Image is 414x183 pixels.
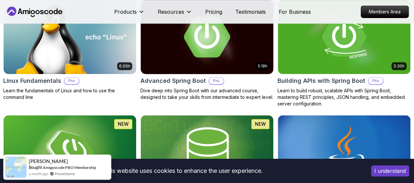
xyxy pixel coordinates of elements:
h2: Advanced Spring Boot [140,76,206,85]
p: 6.00h [119,64,130,69]
h2: Linux Fundamentals [3,76,61,85]
p: NEW [118,121,129,127]
button: Resources [158,8,192,21]
a: For Business [279,8,311,16]
a: ProveSource [55,171,75,176]
img: provesource social proof notification image [5,156,27,178]
p: Learn the fundamentals of Linux and how to use the command line [3,87,136,101]
a: Pricing [205,8,222,16]
p: Dive deep into Spring Boot with our advanced course, designed to take your skills from intermedia... [140,87,274,101]
div: This website uses cookies to enhance the user experience. [5,164,361,178]
button: Products [114,8,145,21]
p: Pro [209,78,224,84]
span: [PERSON_NAME] [29,158,68,164]
p: Learn to build robust, scalable APIs with Spring Boot, mastering REST principles, JSON handling, ... [278,87,411,107]
p: 5.18h [258,64,267,69]
span: Bought [29,165,42,170]
a: Members Area [361,6,409,18]
a: Amigoscode PRO Membership [43,165,96,170]
p: NEW [255,121,266,127]
p: 3.30h [393,64,405,69]
p: Resources [158,8,184,16]
span: a month ago [29,171,48,176]
button: Accept cookies [371,165,409,176]
a: Testimonials [235,8,266,16]
p: Pro [369,78,383,84]
p: Pro [64,78,79,84]
p: Products [114,8,137,16]
h2: Building APIs with Spring Boot [278,76,365,85]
